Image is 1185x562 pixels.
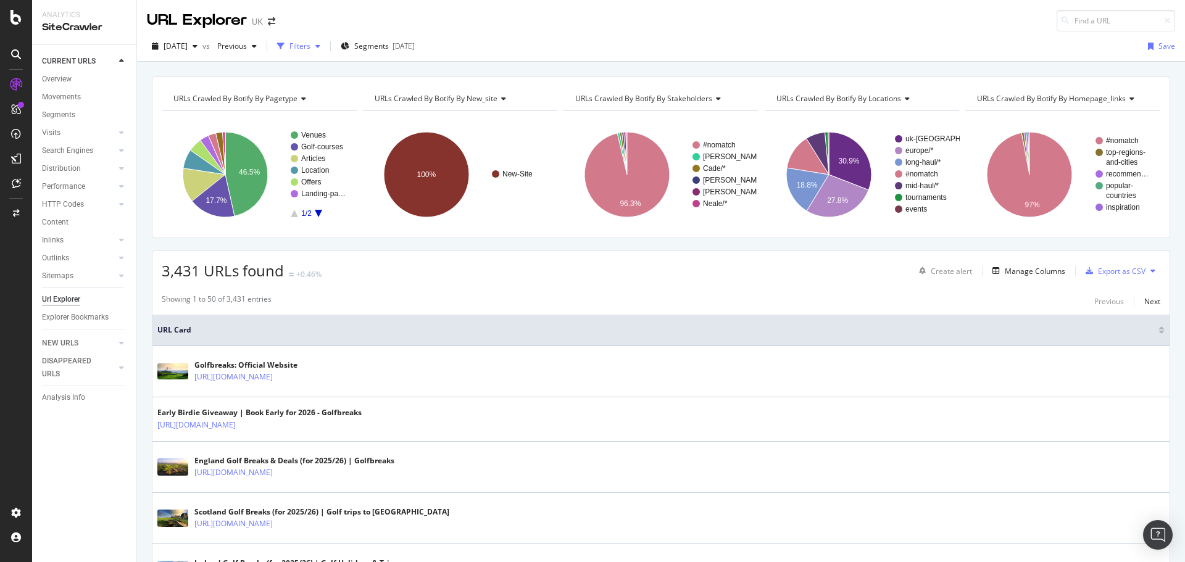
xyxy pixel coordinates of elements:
text: New-Site [502,170,533,178]
div: Overview [42,73,72,86]
svg: A chart. [563,121,757,228]
h4: URLs Crawled By Botify By pagetype [171,89,346,109]
a: Visits [42,126,115,139]
div: +0.46% [296,269,322,279]
text: #nomatch [905,170,938,178]
div: Segments [42,109,75,122]
div: HTTP Codes [42,198,84,211]
button: Filters [272,36,325,56]
div: Scotland Golf Breaks (for 2025/26) | Golf trips to [GEOGRAPHIC_DATA] [194,506,449,518]
svg: A chart. [765,121,960,228]
div: Analysis Info [42,391,85,404]
text: Cade/* [703,164,726,173]
text: inspiration [1106,203,1140,212]
div: Manage Columns [1005,266,1065,276]
button: Manage Columns [987,263,1065,278]
text: popular- [1106,181,1133,190]
img: main image [157,458,188,476]
button: Previous [212,36,262,56]
div: Next [1144,296,1160,307]
text: 27.8% [827,196,848,205]
a: NEW URLS [42,337,115,350]
img: main image [157,363,188,379]
span: URLs Crawled By Botify By stakeholders [575,93,712,104]
div: DISAPPEARED URLS [42,355,104,381]
svg: A chart. [363,121,556,228]
a: Performance [42,180,115,193]
svg: A chart. [162,121,355,228]
button: Segments[DATE] [336,36,420,56]
div: Sitemaps [42,270,73,283]
text: 1/2 [301,209,312,218]
a: Url Explorer [42,293,128,306]
text: Venues [301,131,326,139]
span: Previous [212,41,247,51]
a: Explorer Bookmarks [42,311,128,324]
text: [PERSON_NAME]/* [703,176,769,184]
button: Save [1143,36,1175,56]
text: 100% [417,170,436,179]
div: CURRENT URLS [42,55,96,68]
button: Previous [1094,294,1124,308]
input: Find a URL [1057,10,1175,31]
text: 96.3% [620,199,641,208]
div: arrow-right-arrow-left [268,17,275,26]
text: 30.9% [838,157,859,165]
text: Landing-pa… [301,189,346,198]
div: Golfbreaks: Official Website [194,360,326,371]
div: Filters [289,41,310,51]
span: URLs Crawled By Botify By locations [776,93,901,104]
text: [PERSON_NAME]/* [703,188,769,196]
div: Early Birdie Giveaway | Book Early for 2026 - Golfbreaks [157,407,362,418]
button: Next [1144,294,1160,308]
h4: URLs Crawled By Botify By locations [774,89,949,109]
a: Content [42,216,128,229]
div: Open Intercom Messenger [1143,520,1173,550]
text: Golf-courses [301,143,343,151]
a: CURRENT URLS [42,55,115,68]
img: Equal [289,273,294,276]
div: URL Explorer [147,10,247,31]
button: Export as CSV [1081,261,1145,281]
a: Distribution [42,162,115,175]
text: long-haul/* [905,158,941,167]
text: [PERSON_NAME]/* [703,152,769,161]
span: URLs Crawled By Botify By new_site [375,93,497,104]
div: Create alert [931,266,972,276]
h4: URLs Crawled By Botify By homepage_links [975,89,1149,109]
text: 17.7% [206,196,227,205]
text: Location [301,166,329,175]
text: recommen… [1106,170,1149,178]
text: 18.8% [796,181,817,189]
text: #nomatch [703,141,736,149]
text: #nomatch [1106,136,1139,145]
a: Sitemaps [42,270,115,283]
div: England Golf Breaks & Deals (for 2025/26) | Golfbreaks [194,455,394,466]
div: Visits [42,126,60,139]
button: [DATE] [147,36,202,56]
h4: URLs Crawled By Botify By new_site [372,89,547,109]
text: Offers [301,178,321,186]
div: Distribution [42,162,81,175]
div: Performance [42,180,85,193]
h4: URLs Crawled By Botify By stakeholders [573,89,747,109]
text: countries [1106,191,1136,200]
text: and-cities [1106,158,1137,167]
a: Segments [42,109,128,122]
div: Explorer Bookmarks [42,311,109,324]
text: europe/* [905,146,934,155]
div: Showing 1 to 50 of 3,431 entries [162,294,272,308]
div: Analytics [42,10,127,20]
div: SiteCrawler [42,20,127,35]
div: Movements [42,91,81,104]
img: main image [157,510,188,527]
span: Segments [354,41,389,51]
text: top-regions- [1106,148,1145,157]
text: events [905,205,927,213]
svg: A chart. [965,121,1160,228]
a: [URL][DOMAIN_NAME] [157,419,236,431]
div: Export as CSV [1098,266,1145,276]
